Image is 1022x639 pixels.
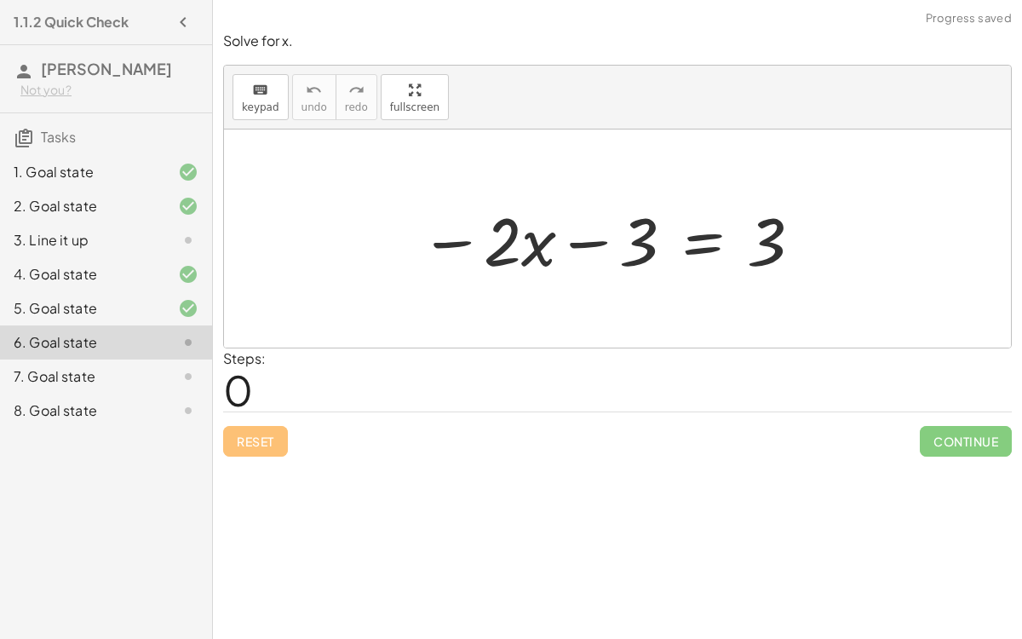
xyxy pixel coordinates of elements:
[14,298,151,319] div: 5. Goal state
[14,12,129,32] h4: 1.1.2 Quick Check
[14,162,151,182] div: 1. Goal state
[233,74,289,120] button: keyboardkeypad
[292,74,336,120] button: undoundo
[178,366,198,387] i: Task not started.
[242,101,279,113] span: keypad
[14,264,151,285] div: 4. Goal state
[178,162,198,182] i: Task finished and correct.
[20,82,198,99] div: Not you?
[41,59,172,78] span: [PERSON_NAME]
[14,230,151,250] div: 3. Line it up
[926,10,1012,27] span: Progress saved
[178,230,198,250] i: Task not started.
[41,128,76,146] span: Tasks
[223,364,253,416] span: 0
[178,264,198,285] i: Task finished and correct.
[223,349,266,367] label: Steps:
[14,332,151,353] div: 6. Goal state
[223,32,1012,51] p: Solve for x.
[348,80,365,101] i: redo
[381,74,449,120] button: fullscreen
[14,400,151,421] div: 8. Goal state
[336,74,377,120] button: redoredo
[178,298,198,319] i: Task finished and correct.
[306,80,322,101] i: undo
[178,196,198,216] i: Task finished and correct.
[390,101,439,113] span: fullscreen
[252,80,268,101] i: keyboard
[301,101,327,113] span: undo
[178,332,198,353] i: Task not started.
[14,366,151,387] div: 7. Goal state
[14,196,151,216] div: 2. Goal state
[178,400,198,421] i: Task not started.
[345,101,368,113] span: redo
